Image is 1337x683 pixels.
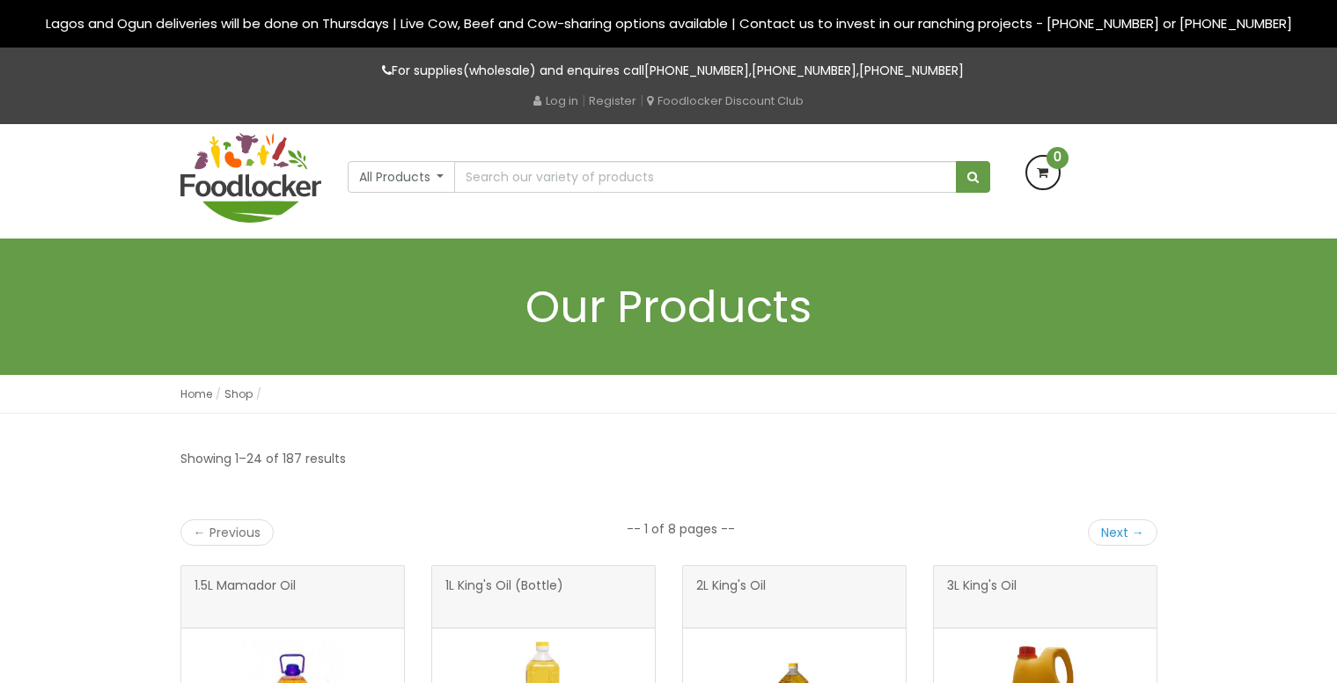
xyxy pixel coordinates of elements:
input: Search our variety of products [454,161,956,193]
li: -- 1 of 8 pages -- [627,520,735,538]
a: Foodlocker Discount Club [647,92,804,109]
img: FoodLocker [180,133,321,223]
a: [PHONE_NUMBER] [644,62,749,79]
p: Showing 1–24 of 187 results [180,449,346,469]
span: 1.5L Mamador Oil [195,579,296,614]
span: Lagos and Ogun deliveries will be done on Thursdays | Live Cow, Beef and Cow-sharing options avai... [46,14,1292,33]
button: All Products [348,161,456,193]
a: Register [589,92,636,109]
span: 0 [1047,147,1069,169]
h1: Our Products [180,283,1157,331]
span: | [582,92,585,109]
a: Next → [1088,519,1157,546]
a: Log in [533,92,578,109]
a: Home [180,386,212,401]
span: 1L King's Oil (Bottle) [445,579,563,614]
span: 3L King's Oil [947,579,1017,614]
p: For supplies(wholesale) and enquires call , , [180,61,1157,81]
a: [PHONE_NUMBER] [752,62,856,79]
span: 2L King's Oil [696,579,766,614]
a: Shop [224,386,253,401]
a: [PHONE_NUMBER] [859,62,964,79]
span: | [640,92,643,109]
